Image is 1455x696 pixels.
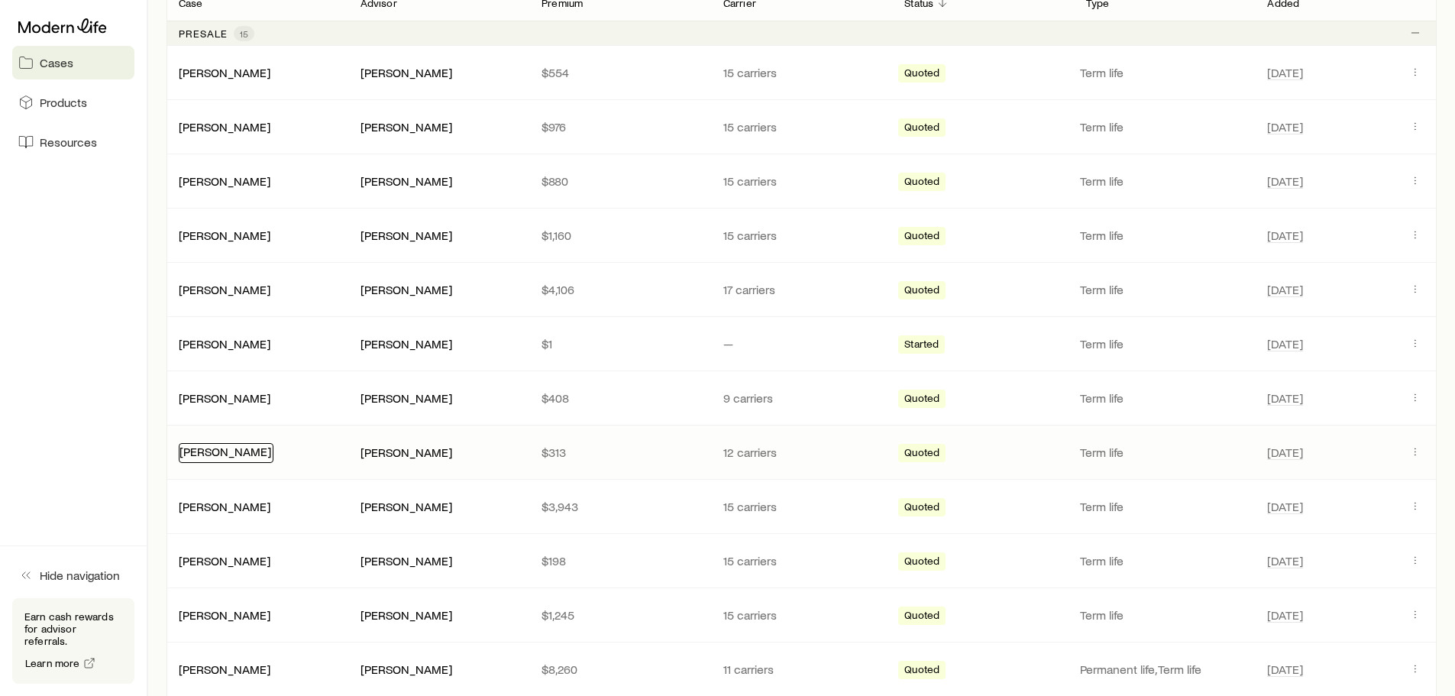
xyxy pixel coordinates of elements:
a: [PERSON_NAME] [179,173,270,188]
p: Term life [1080,553,1250,568]
p: Term life [1080,445,1250,460]
a: [PERSON_NAME] [179,282,270,296]
p: Term life [1080,282,1250,297]
div: [PERSON_NAME] [361,607,452,623]
span: [DATE] [1267,662,1303,677]
p: Term life [1080,65,1250,80]
p: Term life [1080,499,1250,514]
span: Learn more [25,658,80,668]
span: Quoted [904,663,939,679]
span: [DATE] [1267,173,1303,189]
p: $313 [542,445,699,460]
p: 15 carriers [723,173,881,189]
span: [DATE] [1267,390,1303,406]
div: [PERSON_NAME] [361,390,452,406]
span: [DATE] [1267,336,1303,351]
div: [PERSON_NAME] [361,65,452,81]
p: 15 carriers [723,228,881,243]
p: $554 [542,65,699,80]
span: Quoted [904,283,939,299]
div: [PERSON_NAME] [361,282,452,298]
span: [DATE] [1267,65,1303,80]
div: [PERSON_NAME] [179,228,270,244]
span: Started [904,338,939,354]
div: [PERSON_NAME] [361,119,452,135]
p: 15 carriers [723,119,881,134]
p: Presale [179,28,228,40]
p: $976 [542,119,699,134]
p: $1 [542,336,699,351]
div: [PERSON_NAME] [179,119,270,135]
p: $4,106 [542,282,699,297]
a: [PERSON_NAME] [179,444,271,458]
div: [PERSON_NAME] [179,499,270,515]
p: 15 carriers [723,607,881,623]
span: Quoted [904,446,939,462]
div: [PERSON_NAME] [361,553,452,569]
div: [PERSON_NAME] [361,445,452,461]
div: [PERSON_NAME] [179,336,270,352]
p: 17 carriers [723,282,881,297]
p: 15 carriers [723,65,881,80]
span: Quoted [904,121,939,137]
p: $408 [542,390,699,406]
p: Earn cash rewards for advisor referrals. [24,610,122,647]
p: 12 carriers [723,445,881,460]
p: $1,160 [542,228,699,243]
a: Products [12,86,134,119]
span: [DATE] [1267,445,1303,460]
div: [PERSON_NAME] [179,553,270,569]
a: Cases [12,46,134,79]
span: [DATE] [1267,553,1303,568]
span: Quoted [904,66,939,83]
span: Products [40,95,87,110]
span: Hide navigation [40,568,120,583]
p: Permanent life, Term life [1080,662,1250,677]
span: 15 [240,28,248,40]
span: [DATE] [1267,282,1303,297]
p: Term life [1080,390,1250,406]
a: [PERSON_NAME] [179,499,270,513]
span: Quoted [904,555,939,571]
div: [PERSON_NAME] [361,173,452,189]
p: $1,245 [542,607,699,623]
p: — [723,336,881,351]
button: Hide navigation [12,558,134,592]
p: $880 [542,173,699,189]
span: [DATE] [1267,228,1303,243]
a: [PERSON_NAME] [179,119,270,134]
span: [DATE] [1267,499,1303,514]
p: Term life [1080,228,1250,243]
p: 9 carriers [723,390,881,406]
p: 15 carriers [723,499,881,514]
p: Term life [1080,119,1250,134]
div: [PERSON_NAME] [179,282,270,298]
div: [PERSON_NAME] [179,390,270,406]
a: [PERSON_NAME] [179,662,270,676]
div: Earn cash rewards for advisor referrals.Learn more [12,598,134,684]
span: [DATE] [1267,119,1303,134]
div: [PERSON_NAME] [361,228,452,244]
span: Quoted [904,609,939,625]
span: Quoted [904,175,939,191]
div: [PERSON_NAME] [179,607,270,623]
span: Quoted [904,392,939,408]
p: Term life [1080,607,1250,623]
span: Quoted [904,500,939,516]
p: 15 carriers [723,553,881,568]
p: 11 carriers [723,662,881,677]
a: [PERSON_NAME] [179,553,270,568]
a: [PERSON_NAME] [179,65,270,79]
p: $3,943 [542,499,699,514]
div: [PERSON_NAME] [361,499,452,515]
span: Quoted [904,229,939,245]
span: Cases [40,55,73,70]
div: [PERSON_NAME] [361,662,452,678]
a: [PERSON_NAME] [179,336,270,351]
a: [PERSON_NAME] [179,228,270,242]
a: [PERSON_NAME] [179,607,270,622]
div: [PERSON_NAME] [179,662,270,678]
div: [PERSON_NAME] [179,65,270,81]
div: [PERSON_NAME] [179,173,270,189]
span: [DATE] [1267,607,1303,623]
